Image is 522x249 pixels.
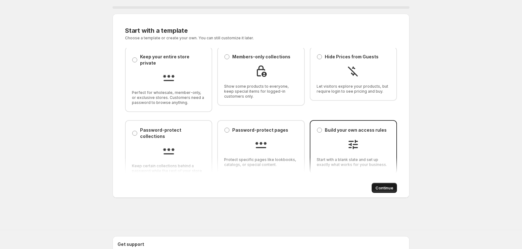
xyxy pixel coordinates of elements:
span: Start with a blank slate and set up exactly what works for your business. [317,157,390,167]
span: Keep certain collections behind a password while the rest of your store is open. [132,164,205,178]
button: Continue [372,183,397,193]
img: Build your own access rules [347,138,359,151]
img: Members-only collections [255,65,267,77]
p: Hide Prices from Guests [325,54,379,60]
span: Continue [375,185,393,191]
p: Password-protect pages [232,127,288,133]
p: Build your own access rules [325,127,387,133]
img: Keep your entire store private [163,71,175,84]
span: Protect specific pages like lookbooks, catalogs, or special content. [224,157,298,167]
span: Start with a template [125,27,188,34]
h2: Get support [118,241,404,247]
img: Password-protect pages [255,138,267,151]
p: Password-protect collections [140,127,205,139]
p: Keep your entire store private [140,54,205,66]
img: Password-protect collections [163,144,175,157]
p: Choose a template or create your own. You can still customize it later. [125,36,323,41]
img: Hide Prices from Guests [347,65,359,77]
span: Let visitors explore your products, but require login to see pricing and buy. [317,84,390,94]
span: Show some products to everyone, keep special items for logged-in customers only. [224,84,298,99]
span: Perfect for wholesale, member-only, or exclusive stores. Customers need a password to browse anyt... [132,90,205,105]
p: Members-only collections [232,54,290,60]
